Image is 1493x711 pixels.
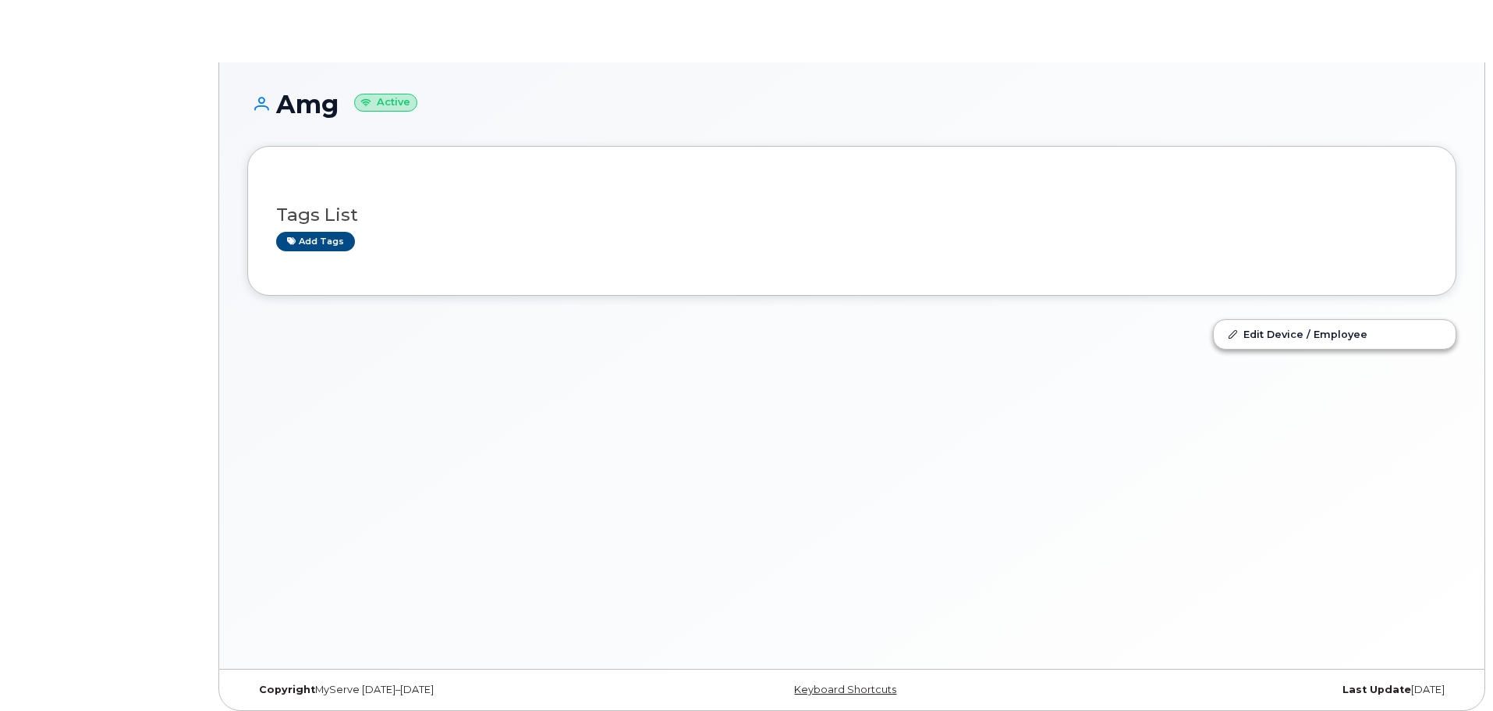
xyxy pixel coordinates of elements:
strong: Copyright [259,684,315,695]
small: Active [354,94,417,112]
h3: Tags List [276,205,1427,225]
h1: Amg [247,91,1456,118]
a: Add tags [276,232,355,251]
a: Edit Device / Employee [1214,320,1456,348]
a: Keyboard Shortcuts [794,684,896,695]
div: [DATE] [1053,684,1456,696]
div: MyServe [DATE]–[DATE] [247,684,651,696]
strong: Last Update [1342,684,1411,695]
